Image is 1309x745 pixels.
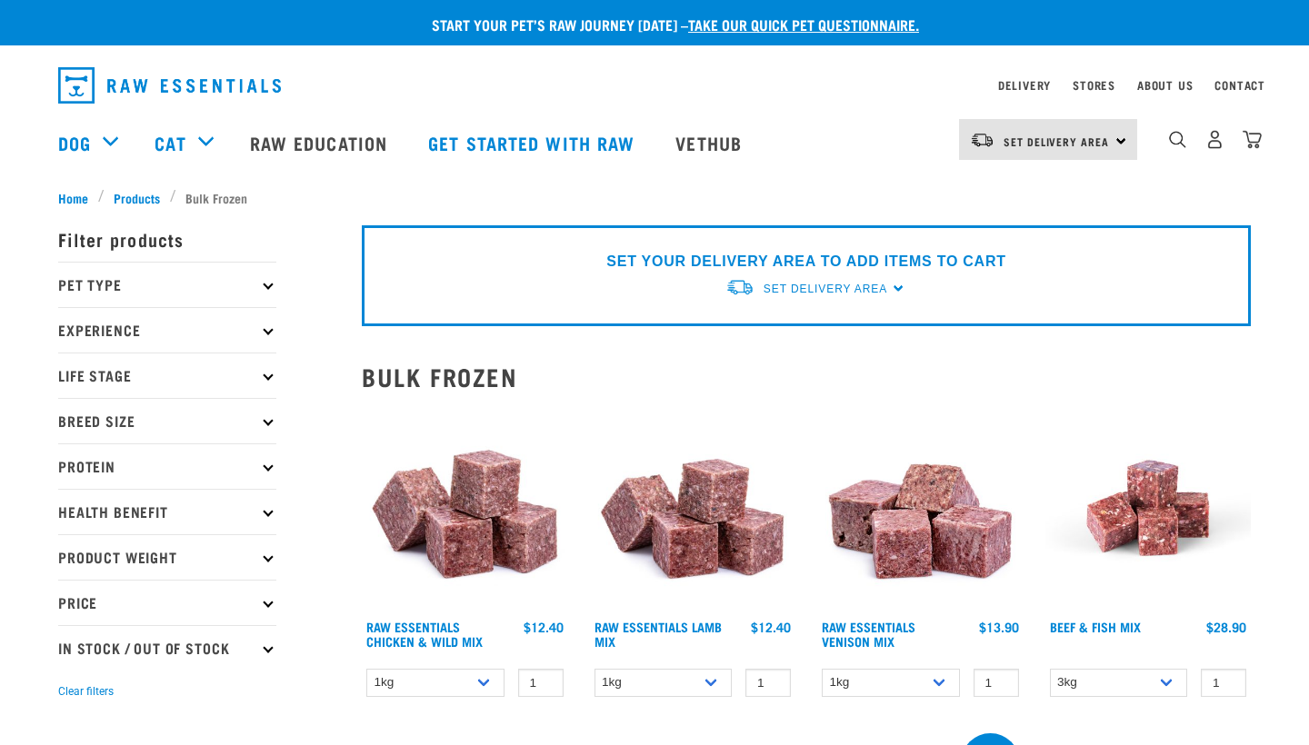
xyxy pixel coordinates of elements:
[105,188,170,207] a: Products
[362,363,1251,391] h2: Bulk Frozen
[58,489,276,534] p: Health Benefit
[58,129,91,156] a: Dog
[970,132,994,148] img: van-moving.png
[751,620,791,634] div: $12.40
[58,262,276,307] p: Pet Type
[58,67,281,104] img: Raw Essentials Logo
[998,82,1051,88] a: Delivery
[410,106,657,179] a: Get started with Raw
[58,216,276,262] p: Filter products
[58,683,114,700] button: Clear filters
[974,669,1019,697] input: 1
[590,405,796,611] img: ?1041 RE Lamb Mix 01
[518,669,564,697] input: 1
[58,188,88,207] span: Home
[745,669,791,697] input: 1
[1045,405,1252,611] img: Beef Mackerel 1
[58,625,276,670] p: In Stock / Out Of Stock
[595,623,722,644] a: Raw Essentials Lamb Mix
[1050,623,1141,630] a: Beef & Fish Mix
[58,398,276,443] p: Breed Size
[1004,138,1109,144] span: Set Delivery Area
[362,405,568,611] img: Pile Of Cubed Chicken Wild Meat Mix
[1137,82,1193,88] a: About Us
[1073,82,1115,88] a: Stores
[688,20,919,28] a: take our quick pet questionnaire.
[764,283,887,295] span: Set Delivery Area
[58,188,1251,207] nav: breadcrumbs
[58,534,276,580] p: Product Weight
[1169,131,1186,148] img: home-icon-1@2x.png
[822,623,915,644] a: Raw Essentials Venison Mix
[366,623,483,644] a: Raw Essentials Chicken & Wild Mix
[817,405,1024,611] img: 1113 RE Venison Mix 01
[58,353,276,398] p: Life Stage
[58,443,276,489] p: Protein
[1205,130,1224,149] img: user.png
[44,60,1265,111] nav: dropdown navigation
[1214,82,1265,88] a: Contact
[1201,669,1246,697] input: 1
[1206,620,1246,634] div: $28.90
[58,307,276,353] p: Experience
[58,188,98,207] a: Home
[232,106,410,179] a: Raw Education
[155,129,185,156] a: Cat
[114,188,160,207] span: Products
[524,620,564,634] div: $12.40
[657,106,764,179] a: Vethub
[725,278,754,297] img: van-moving.png
[1243,130,1262,149] img: home-icon@2x.png
[58,580,276,625] p: Price
[606,251,1005,273] p: SET YOUR DELIVERY AREA TO ADD ITEMS TO CART
[979,620,1019,634] div: $13.90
